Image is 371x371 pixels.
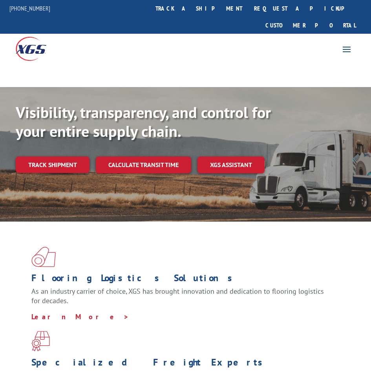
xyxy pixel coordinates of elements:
[31,358,334,371] h1: Specialized Freight Experts
[96,156,191,173] a: Calculate transit time
[260,17,362,34] a: Customer Portal
[16,102,271,141] b: Visibility, transparency, and control for your entire supply chain.
[9,4,50,12] a: [PHONE_NUMBER]
[31,331,50,351] img: xgs-icon-focused-on-flooring-red
[31,287,324,305] span: As an industry carrier of choice, XGS has brought innovation and dedication to flooring logistics...
[31,247,56,267] img: xgs-icon-total-supply-chain-intelligence-red
[197,156,265,173] a: XGS ASSISTANT
[16,156,90,173] a: Track shipment
[31,273,334,287] h1: Flooring Logistics Solutions
[31,312,129,321] a: Learn More >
